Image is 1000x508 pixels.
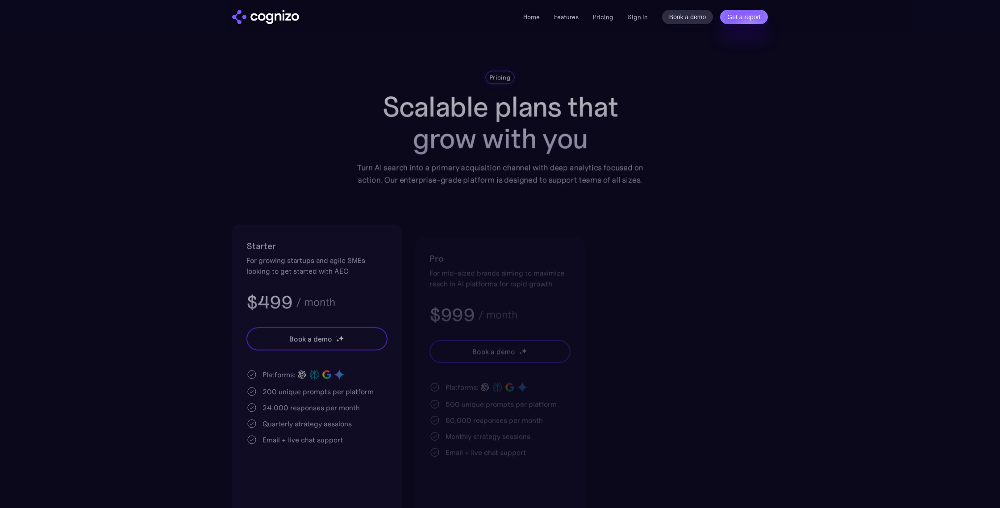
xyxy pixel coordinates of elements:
[720,10,768,24] a: Get a report
[446,399,557,409] div: 500 unique prompts per platform
[429,303,475,326] h3: $999
[262,418,352,429] div: Quarterly strategy sessions
[489,73,510,82] div: Pricing
[262,402,360,413] div: 24,000 responses per month
[350,162,650,186] div: Turn AI search into a primary acquisition channel with deep analytics focused on action. Our ente...
[446,431,530,441] div: Monthly strategy sessions
[628,12,648,22] a: Sign in
[246,239,387,253] h2: Starter
[232,10,299,24] img: cognizo logo
[429,340,571,363] a: Book a demostarstarstar
[429,267,571,289] div: For mid-sized brands aiming to maximize reach in AI platforms for rapid growth
[629,441,730,451] div: 96,000+ responses per month
[655,356,698,366] div: Book a demo
[336,336,337,337] img: star
[232,10,299,24] a: home
[519,349,521,350] img: star
[629,425,744,435] div: 800+ unique prompts per platform
[612,391,754,401] div: Everything in Pro, plus:
[704,358,710,363] img: star
[612,313,754,336] h3: Custom pricing
[478,309,517,320] div: / month
[629,473,736,483] div: Unlimited regions and languages
[702,361,705,364] img: star
[629,408,680,418] div: More platforms:
[429,251,571,266] h2: Pro
[612,277,754,299] div: For large companies managing various products with a global footprint
[246,255,387,276] div: For growing startups and agile SMEs looking to get started with AEO
[523,13,540,21] a: Home
[296,297,335,308] div: / month
[472,346,515,357] div: Book a demo
[446,447,526,458] div: Email + live chat support
[629,457,679,467] div: Multiple brands
[289,333,332,344] div: Book a demo
[519,351,522,354] img: star
[702,358,704,360] img: star
[629,489,720,500] div: Bi-weekly strategy sessions
[262,369,296,380] div: Platforms:
[350,91,650,154] h1: Scalable plans that grow with you
[446,415,543,425] div: 60,000 responses per month
[446,382,479,392] div: Platforms:
[612,350,754,373] a: Book a demostarstarstar
[521,348,527,354] img: star
[336,339,339,342] img: star
[593,13,613,21] a: Pricing
[262,386,374,397] div: 200 unique prompts per platform
[246,291,292,314] h3: $499
[612,261,754,275] h2: Enterprise
[554,13,579,21] a: Features
[338,335,344,341] img: star
[246,327,387,350] a: Book a demostarstarstar
[262,434,343,445] div: Email + live chat support
[662,10,713,24] a: Book a demo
